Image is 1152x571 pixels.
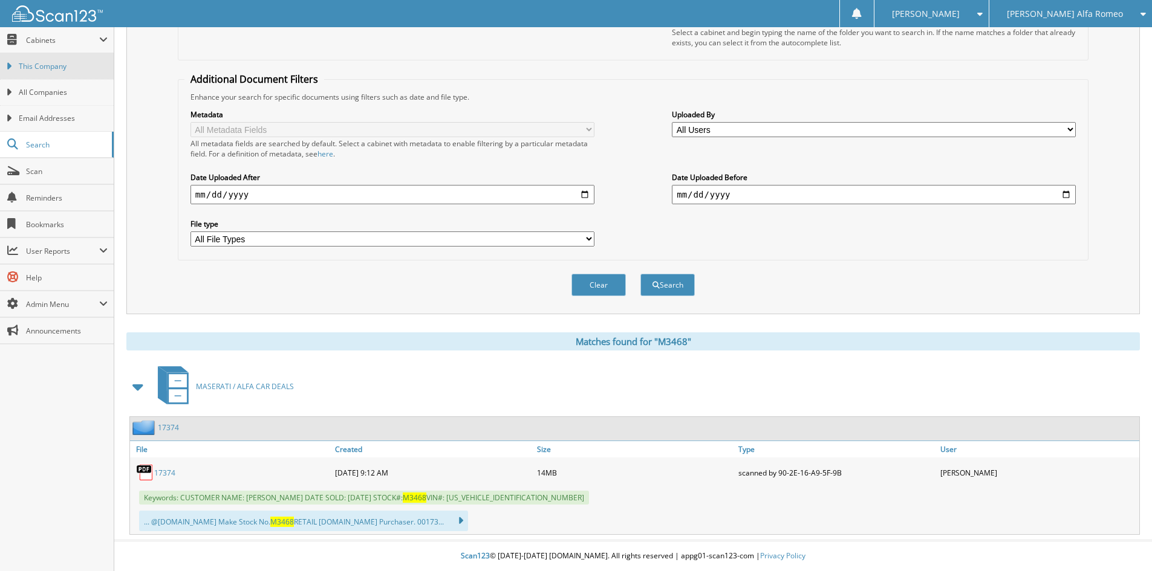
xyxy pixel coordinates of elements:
[317,149,333,159] a: here
[151,363,294,410] a: MASERATI / ALFA CAR DEALS
[136,463,154,482] img: PDF.png
[672,185,1076,204] input: end
[937,441,1139,457] a: User
[461,550,490,561] span: Scan123
[640,274,695,296] button: Search
[672,172,1076,182] label: Date Uploaded Before
[26,193,108,203] span: Reminders
[19,113,108,124] span: Email Addresses
[190,185,594,204] input: start
[672,27,1076,48] div: Select a cabinet and begin typing the name of the folder you want to search in. If the name match...
[139,491,589,505] span: Keywords: CUSTOMER NAME: [PERSON_NAME] DATE SOLD: [DATE] STOCK#: VIN#: [US_VEHICLE_IDENTIFICATION...
[760,550,805,561] a: Privacy Policy
[937,460,1139,485] div: [PERSON_NAME]
[126,332,1140,350] div: Matches found for "M3468"
[139,511,468,531] div: ... @[DOMAIN_NAME] Make Stock No. RETAIL [DOMAIN_NAME] Purchaser. 00173...
[571,274,626,296] button: Clear
[154,468,175,478] a: 17374
[672,109,1076,120] label: Uploaded By
[184,92,1082,102] div: Enhance your search for specific documents using filters such as date and file type.
[196,381,294,392] span: MASERATI / ALFA CAR DEALS
[1007,10,1123,18] span: [PERSON_NAME] Alfa Romeo
[26,273,108,283] span: Help
[184,73,324,86] legend: Additional Document Filters
[26,140,106,150] span: Search
[26,35,99,45] span: Cabinets
[332,460,534,485] div: [DATE] 9:12 AM
[26,299,99,309] span: Admin Menu
[534,441,736,457] a: Size
[19,61,108,72] span: This Company
[892,10,960,18] span: [PERSON_NAME]
[26,326,108,336] span: Announcements
[735,460,937,485] div: scanned by 90-2E-16-A9-5F-9B
[19,87,108,98] span: All Companies
[130,441,332,457] a: File
[132,420,158,435] img: folder2.png
[26,219,108,230] span: Bookmarks
[534,460,736,485] div: 14MB
[26,166,108,176] span: Scan
[158,422,179,433] a: 17374
[190,172,594,182] label: Date Uploaded After
[190,219,594,229] label: File type
[190,138,594,159] div: All metadata fields are searched by default. Select a cabinet with metadata to enable filtering b...
[12,5,103,22] img: scan123-logo-white.svg
[403,492,426,503] span: M3468
[114,541,1152,571] div: © [DATE]-[DATE] [DOMAIN_NAME]. All rights reserved | appg01-scan123-com |
[332,441,534,457] a: Created
[735,441,937,457] a: Type
[26,246,99,256] span: User Reports
[190,109,594,120] label: Metadata
[270,517,294,527] span: M3468
[1092,513,1152,571] iframe: Chat Widget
